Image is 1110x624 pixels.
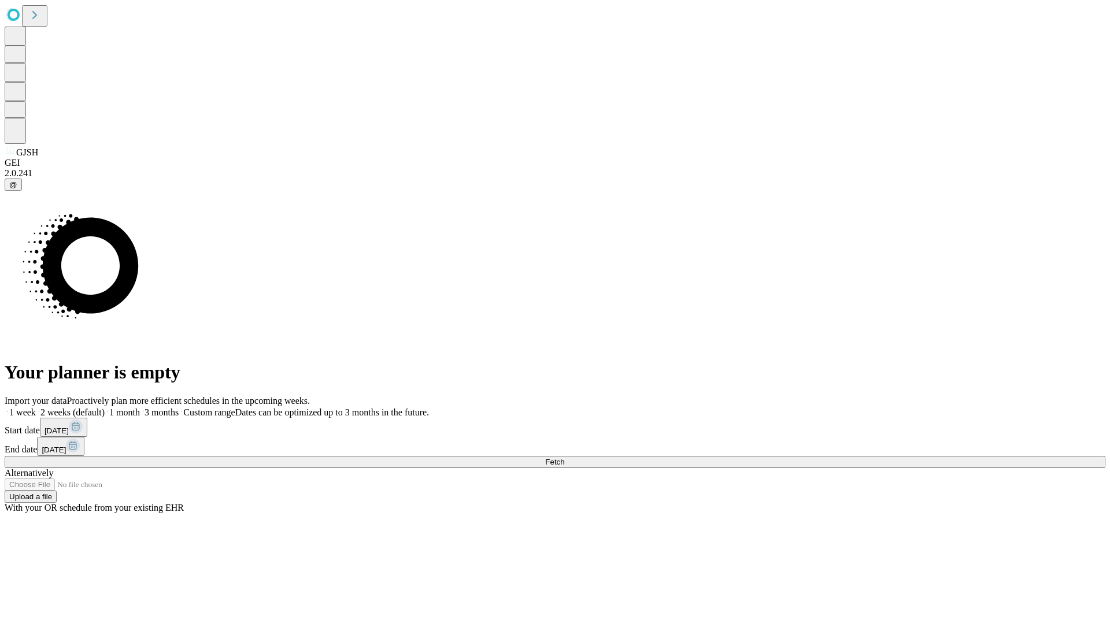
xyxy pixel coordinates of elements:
span: GJSH [16,147,38,157]
div: End date [5,437,1105,456]
button: @ [5,179,22,191]
span: Custom range [183,407,235,417]
span: 1 week [9,407,36,417]
span: Import your data [5,396,67,406]
button: Fetch [5,456,1105,468]
span: 3 months [145,407,179,417]
span: 1 month [109,407,140,417]
div: 2.0.241 [5,168,1105,179]
span: 2 weeks (default) [40,407,105,417]
span: @ [9,180,17,189]
div: GEI [5,158,1105,168]
button: [DATE] [40,418,87,437]
span: Dates can be optimized up to 3 months in the future. [235,407,429,417]
span: [DATE] [42,445,66,454]
span: With your OR schedule from your existing EHR [5,503,184,512]
span: [DATE] [45,426,69,435]
h1: Your planner is empty [5,362,1105,383]
span: Fetch [545,458,564,466]
span: Alternatively [5,468,53,478]
div: Start date [5,418,1105,437]
button: Upload a file [5,491,57,503]
button: [DATE] [37,437,84,456]
span: Proactively plan more efficient schedules in the upcoming weeks. [67,396,310,406]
